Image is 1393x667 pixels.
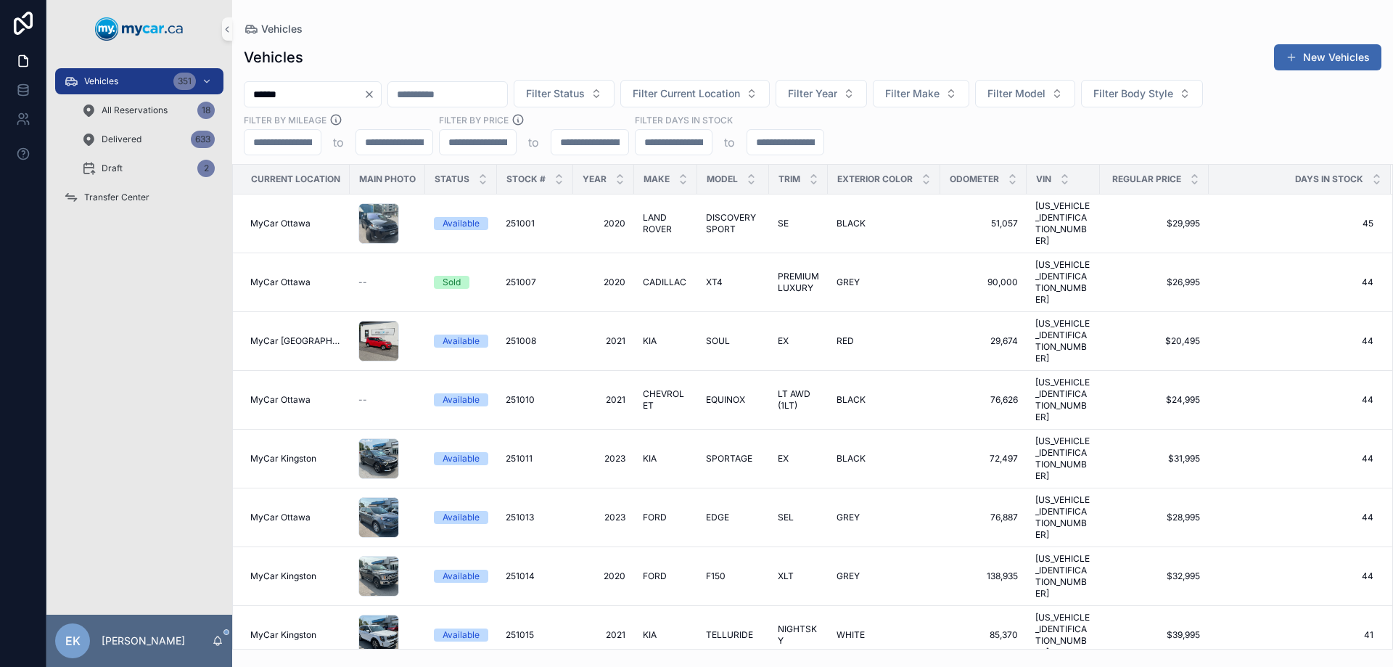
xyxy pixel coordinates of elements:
span: Transfer Center [84,192,149,203]
a: 72,497 [949,453,1018,465]
a: 2023 [582,453,625,465]
span: Main Photo [359,173,416,185]
img: App logo [95,17,184,41]
a: [US_VEHICLE_IDENTIFICATION_NUMBER] [1035,377,1091,423]
div: Available [443,570,480,583]
div: scrollable content [46,58,232,229]
span: $29,995 [1109,218,1200,229]
span: $39,995 [1109,629,1200,641]
span: [US_VEHICLE_IDENTIFICATION_NUMBER] [1035,318,1091,364]
span: Odometer [950,173,999,185]
span: FORD [643,570,667,582]
span: BLACK [837,218,866,229]
a: 44 [1209,570,1373,582]
a: WHITE [837,629,932,641]
label: FILTER BY PRICE [439,113,509,126]
label: Filter By Mileage [244,113,326,126]
a: MyCar [GEOGRAPHIC_DATA] [250,335,341,347]
span: KIA [643,453,657,465]
div: Available [443,511,480,524]
span: 29,674 [949,335,1018,347]
a: FORD [643,512,689,523]
a: $20,495 [1109,335,1200,347]
a: 2020 [582,570,625,582]
a: DISCOVERY SPORT [706,212,760,235]
div: Available [443,452,480,465]
a: 251010 [506,394,564,406]
span: EDGE [706,512,729,523]
a: 251015 [506,629,564,641]
a: RED [837,335,932,347]
span: [US_VEHICLE_IDENTIFICATION_NUMBER] [1035,435,1091,482]
span: Make [644,173,670,185]
a: CHEVROLET [643,388,689,412]
button: Select Button [873,80,969,107]
a: MyCar Kingston [250,453,341,465]
a: 2020 [582,277,625,288]
a: MyCar Ottawa [250,512,341,523]
a: EX [778,335,819,347]
span: 251001 [506,218,535,229]
a: PREMIUM LUXURY [778,271,819,294]
a: TELLURIDE [706,629,760,641]
a: 44 [1209,453,1373,465]
span: LAND ROVER [643,212,689,235]
a: 76,887 [949,512,1018,523]
a: GREY [837,277,932,288]
a: EDGE [706,512,760,523]
span: MyCar Kingston [250,453,316,465]
a: SPORTAGE [706,453,760,465]
span: Trim [778,173,800,185]
span: MyCar Ottawa [250,218,311,229]
a: BLACK [837,218,932,229]
a: $26,995 [1109,277,1200,288]
button: Select Button [776,80,867,107]
a: Available [434,393,488,406]
a: Available [434,335,488,348]
a: 2021 [582,394,625,406]
span: CADILLAC [643,277,686,288]
a: CADILLAC [643,277,689,288]
a: MyCar Kingston [250,570,341,582]
a: Available [434,452,488,465]
div: Available [443,629,480,642]
a: Available [434,217,488,230]
span: XT4 [706,277,723,288]
a: 2023 [582,512,625,523]
label: Filter Days In Stock [635,113,733,126]
a: 251011 [506,453,564,465]
h1: Vehicles [244,47,303,67]
span: Filter Make [885,86,940,101]
span: [US_VEHICLE_IDENTIFICATION_NUMBER] [1035,553,1091,600]
a: MyCar Kingston [250,629,341,641]
span: 251015 [506,629,534,641]
span: BLACK [837,453,866,465]
a: 251014 [506,570,564,582]
a: 44 [1209,394,1373,406]
a: -- [358,394,416,406]
span: SEL [778,512,794,523]
a: KIA [643,335,689,347]
a: MyCar Ottawa [250,218,341,229]
span: 251008 [506,335,536,347]
span: 251010 [506,394,535,406]
div: Available [443,393,480,406]
a: Available [434,629,488,642]
span: Days In Stock [1295,173,1363,185]
a: Delivered633 [73,126,223,152]
span: NIGHTSKY [778,623,819,647]
a: 251013 [506,512,564,523]
span: GREY [837,512,860,523]
div: Sold [443,276,461,289]
a: 138,935 [949,570,1018,582]
span: Status [435,173,469,185]
span: 85,370 [949,629,1018,641]
a: BLACK [837,394,932,406]
span: $32,995 [1109,570,1200,582]
div: Available [443,335,480,348]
